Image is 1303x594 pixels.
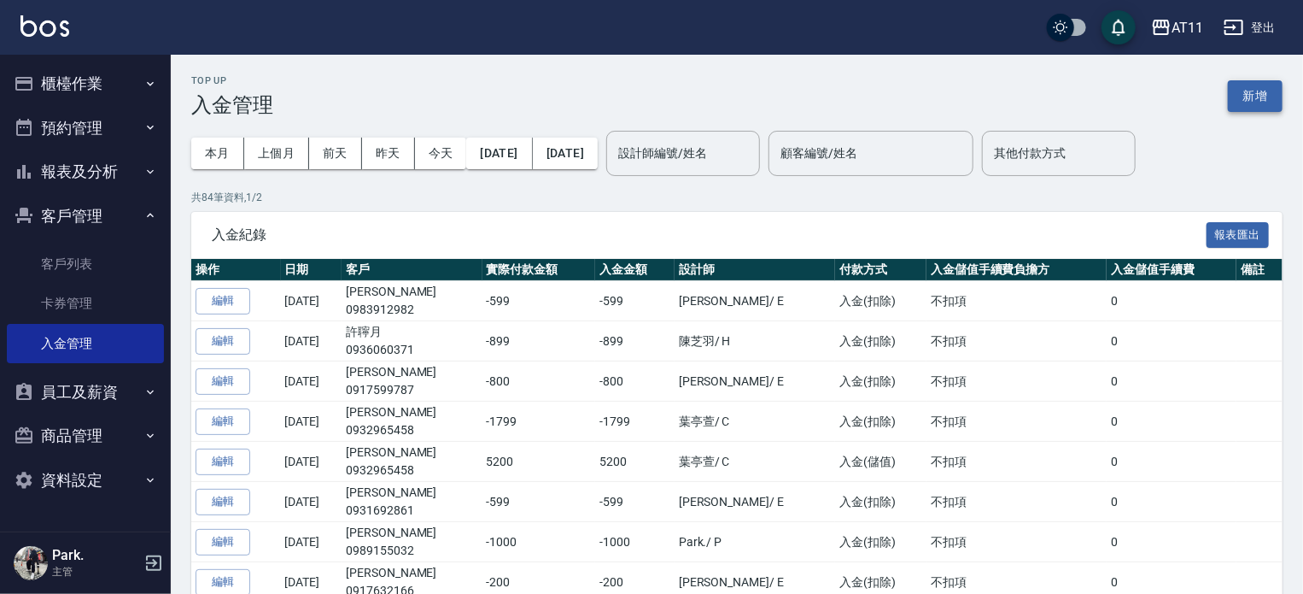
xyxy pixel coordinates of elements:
[52,547,139,564] h5: Park.
[835,522,926,562] td: 入金(扣除)
[595,522,675,562] td: -1000
[52,564,139,579] p: 主管
[482,281,595,321] td: -599
[926,402,1107,442] td: 不扣項
[309,138,362,169] button: 前天
[1107,442,1236,482] td: 0
[196,368,250,395] button: 編輯
[7,458,164,503] button: 資料設定
[835,402,926,442] td: 入金(扣除)
[346,542,477,560] p: 0989155032
[835,321,926,362] td: 入金(扣除)
[675,362,835,402] td: [PERSON_NAME] / E
[1228,87,1283,103] a: 新增
[196,288,250,315] button: 編輯
[14,546,48,580] img: Person
[7,324,164,363] a: 入金管理
[835,442,926,482] td: 入金(儲值)
[281,442,342,482] td: [DATE]
[675,281,835,321] td: [PERSON_NAME] / E
[1101,10,1136,44] button: save
[342,281,482,321] td: [PERSON_NAME]
[1172,17,1203,38] div: AT11
[7,106,164,150] button: 預約管理
[675,522,835,562] td: Park. / P
[482,259,595,281] th: 實際付款金額
[482,321,595,362] td: -899
[482,522,595,562] td: -1000
[675,402,835,442] td: 葉亭萱 / C
[342,482,482,522] td: [PERSON_NAME]
[191,190,1283,205] p: 共 84 筆資料, 1 / 2
[1207,222,1270,249] button: 報表匯出
[191,259,281,281] th: 操作
[342,362,482,402] td: [PERSON_NAME]
[196,529,250,556] button: 編輯
[7,414,164,458] button: 商品管理
[1236,259,1283,281] th: 備註
[191,138,244,169] button: 本月
[675,321,835,362] td: 陳芝羽 / H
[196,328,250,355] button: 編輯
[1107,259,1236,281] th: 入金儲值手續費
[1217,12,1283,44] button: 登出
[346,301,477,319] p: 0983912982
[346,381,477,399] p: 0917599787
[346,462,477,479] p: 0932965458
[533,138,598,169] button: [DATE]
[926,482,1107,522] td: 不扣項
[7,62,164,106] button: 櫃檯作業
[595,442,675,482] td: 5200
[342,402,482,442] td: [PERSON_NAME]
[1107,522,1236,562] td: 0
[1144,10,1210,45] button: AT11
[20,15,69,37] img: Logo
[595,281,675,321] td: -599
[196,409,250,435] button: 編輯
[342,442,482,482] td: [PERSON_NAME]
[595,402,675,442] td: -1799
[1107,281,1236,321] td: 0
[342,321,482,362] td: 許聹月
[926,442,1107,482] td: 不扣項
[835,482,926,522] td: 入金(扣除)
[191,93,273,117] h3: 入金管理
[595,362,675,402] td: -800
[191,75,273,86] h2: Top Up
[926,362,1107,402] td: 不扣項
[482,402,595,442] td: -1799
[415,138,467,169] button: 今天
[482,482,595,522] td: -599
[281,259,342,281] th: 日期
[362,138,415,169] button: 昨天
[926,522,1107,562] td: 不扣項
[281,281,342,321] td: [DATE]
[196,449,250,475] button: 編輯
[7,194,164,238] button: 客戶管理
[926,259,1107,281] th: 入金儲值手續費負擔方
[244,138,309,169] button: 上個月
[281,482,342,522] td: [DATE]
[835,259,926,281] th: 付款方式
[1207,226,1270,242] a: 報表匯出
[926,281,1107,321] td: 不扣項
[212,226,1207,244] span: 入金紀錄
[281,362,342,402] td: [DATE]
[7,244,164,284] a: 客戶列表
[346,502,477,520] p: 0931692861
[342,522,482,562] td: [PERSON_NAME]
[675,482,835,522] td: [PERSON_NAME] / E
[7,284,164,323] a: 卡券管理
[675,259,835,281] th: 設計師
[466,138,532,169] button: [DATE]
[7,150,164,194] button: 報表及分析
[675,442,835,482] td: 葉亭萱 / C
[7,370,164,415] button: 員工及薪資
[1107,402,1236,442] td: 0
[281,321,342,362] td: [DATE]
[281,522,342,562] td: [DATE]
[926,321,1107,362] td: 不扣項
[595,321,675,362] td: -899
[281,402,342,442] td: [DATE]
[482,442,595,482] td: 5200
